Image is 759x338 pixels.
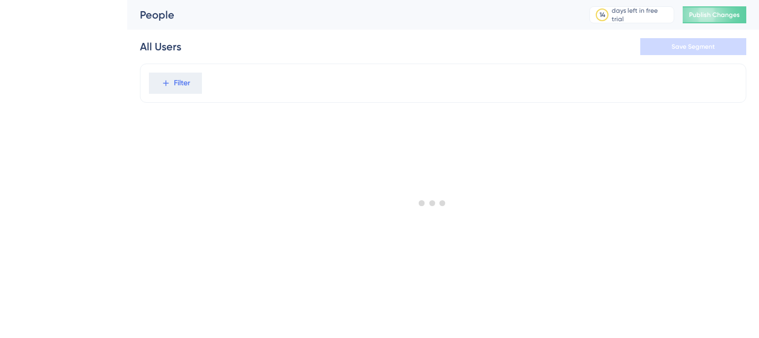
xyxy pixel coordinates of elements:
[140,39,181,54] div: All Users
[640,38,746,55] button: Save Segment
[683,6,746,23] button: Publish Changes
[140,7,563,22] div: People
[599,11,605,19] div: 14
[672,42,715,51] span: Save Segment
[689,11,740,19] span: Publish Changes
[612,6,670,23] div: days left in free trial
